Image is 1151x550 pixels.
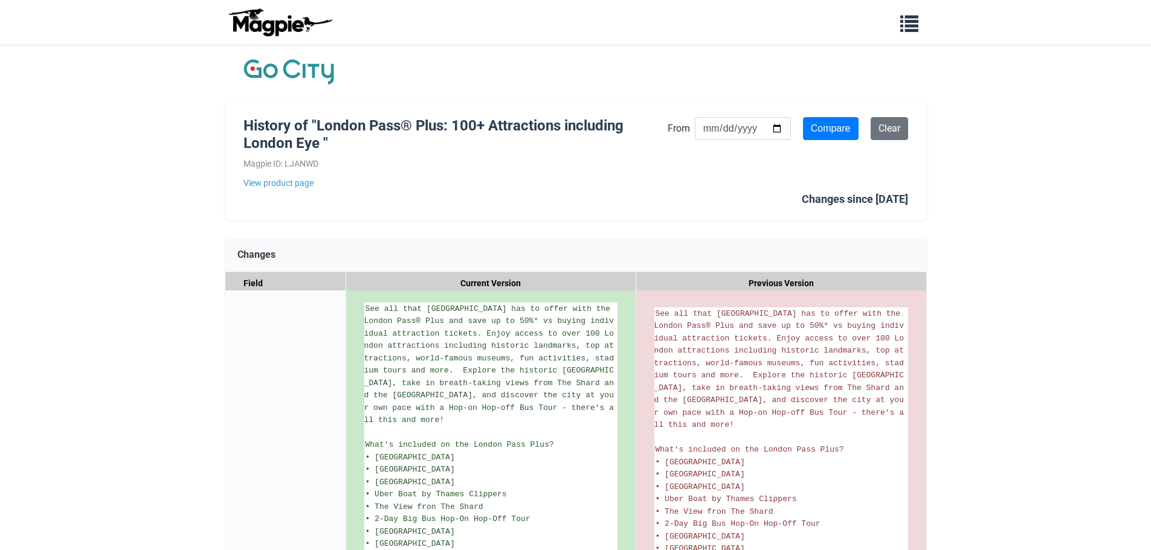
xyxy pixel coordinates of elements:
span: • [GEOGRAPHIC_DATA] [366,527,455,536]
span: • [GEOGRAPHIC_DATA] [656,532,745,541]
span: • Uber Boat by Thames Clippers [366,490,507,499]
div: Field [225,272,346,295]
span: • [GEOGRAPHIC_DATA] [366,539,455,548]
span: • 2-Day Big Bus Hop-On Hop-Off Tour [366,514,530,523]
span: • The View fron The Shard [366,502,483,511]
span: See all that [GEOGRAPHIC_DATA] has to offer with the London Pass® Plus and save up to 50%* vs buy... [364,304,615,425]
a: Clear [871,117,908,140]
span: • [GEOGRAPHIC_DATA] [366,453,455,462]
span: What's included on the London Pass Plus? [366,440,554,449]
span: • [GEOGRAPHIC_DATA] [366,478,455,487]
span: • The View fron The Shard [656,507,773,516]
input: Compare [803,117,859,140]
div: Changes [225,238,926,272]
img: logo-ab69f6fb50320c5b225c76a69d11143b.png [225,8,334,37]
label: From [668,121,690,136]
span: • [GEOGRAPHIC_DATA] [366,465,455,474]
h1: History of "London Pass® Plus: 100+ Attractions including London Eye " [243,117,668,152]
div: Changes since [DATE] [802,191,908,208]
div: Previous Version [636,272,926,295]
span: • 2-Day Big Bus Hop-On Hop-Off Tour [656,519,821,528]
div: Current Version [346,272,636,295]
span: • [GEOGRAPHIC_DATA] [656,458,745,467]
img: Company Logo [243,57,334,87]
a: View product page [243,176,668,190]
span: • [GEOGRAPHIC_DATA] [656,470,745,479]
div: Magpie ID: LJANWD [243,157,668,170]
span: What's included on the London Pass Plus? [656,445,844,454]
span: See all that [GEOGRAPHIC_DATA] has to offer with the London Pass® Plus and save up to 50%* vs buy... [654,309,905,430]
span: • [GEOGRAPHIC_DATA] [656,482,745,491]
span: • Uber Boat by Thames Clippers [656,494,797,504]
